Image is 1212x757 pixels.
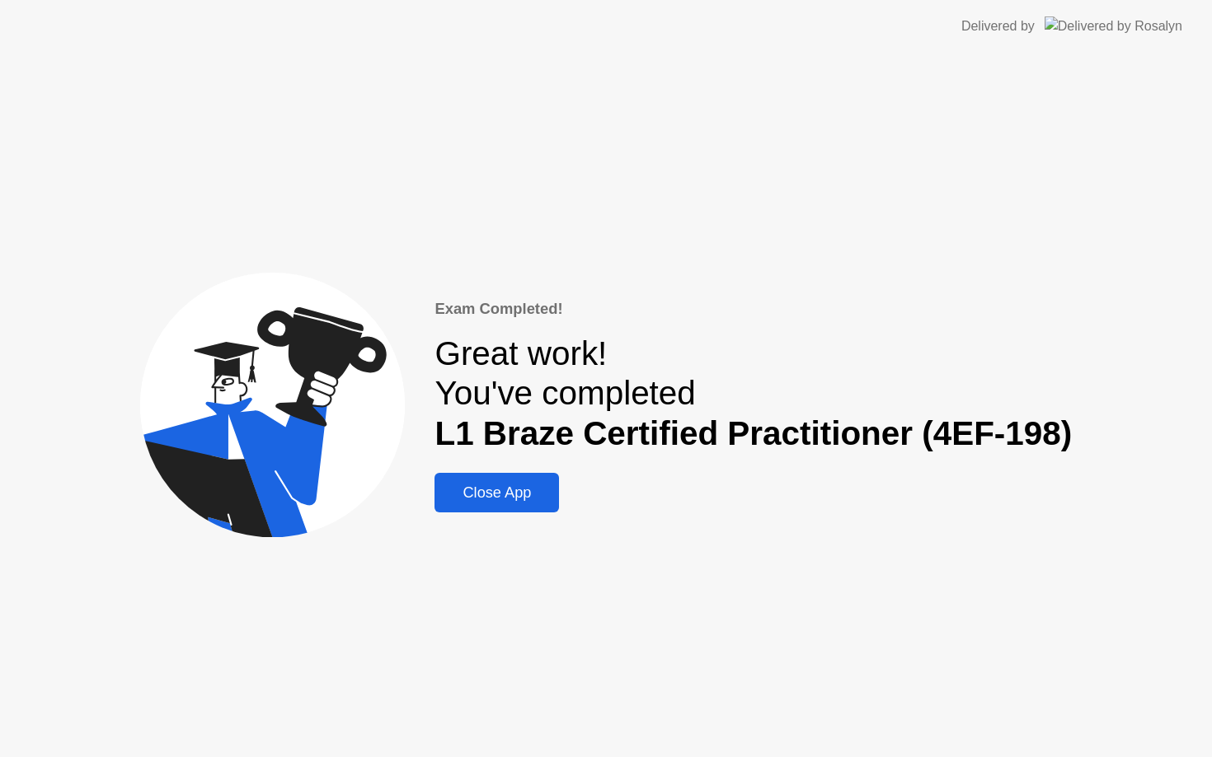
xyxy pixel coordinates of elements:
[1045,16,1182,35] img: Delivered by Rosalyn
[961,16,1035,36] div: Delivered by
[435,297,1072,320] div: Exam Completed!
[439,484,554,502] div: Close App
[435,473,559,512] button: Close App
[435,334,1072,454] div: Great work! You've completed
[435,414,1072,452] b: L1 Braze Certified Practitioner (4EF-198)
